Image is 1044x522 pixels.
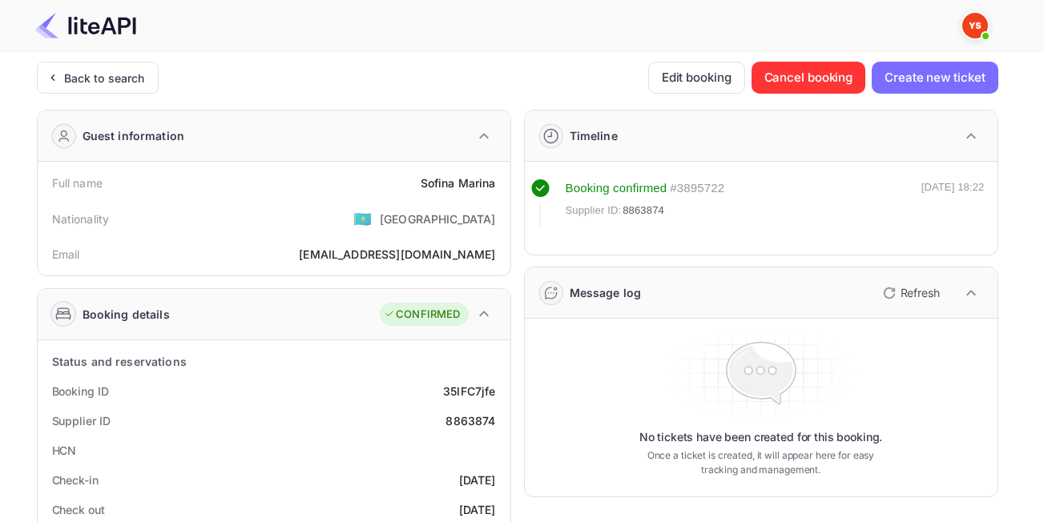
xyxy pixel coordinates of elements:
[353,204,372,233] span: United States
[872,62,998,94] button: Create new ticket
[299,246,495,263] div: [EMAIL_ADDRESS][DOMAIN_NAME]
[459,501,496,518] div: [DATE]
[83,306,170,323] div: Booking details
[35,13,136,38] img: LiteAPI Logo
[570,127,618,144] div: Timeline
[83,127,185,144] div: Guest information
[52,175,103,191] div: Full name
[52,211,110,227] div: Nationality
[639,429,883,445] p: No tickets have been created for this booking.
[635,448,888,477] p: Once a ticket is created, it will appear here for easy tracking and management.
[52,442,77,459] div: HCN
[443,383,495,400] div: 35IFC7jfe
[752,62,866,94] button: Cancel booking
[648,62,745,94] button: Edit booking
[873,280,946,306] button: Refresh
[64,70,145,86] div: Back to search
[445,412,495,429] div: 8863874
[921,179,985,226] div: [DATE] 18:22
[421,175,496,191] div: Sofina Marina
[52,353,187,370] div: Status and reservations
[384,307,460,323] div: CONFIRMED
[52,246,80,263] div: Email
[380,211,496,227] div: [GEOGRAPHIC_DATA]
[52,472,99,488] div: Check-in
[623,203,664,219] span: 8863874
[901,284,940,301] p: Refresh
[962,13,988,38] img: Yandex Support
[570,284,642,301] div: Message log
[52,412,111,429] div: Supplier ID
[52,501,105,518] div: Check out
[52,383,109,400] div: Booking ID
[566,179,667,198] div: Booking confirmed
[670,179,724,198] div: # 3895722
[459,472,496,488] div: [DATE]
[566,203,622,219] span: Supplier ID:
